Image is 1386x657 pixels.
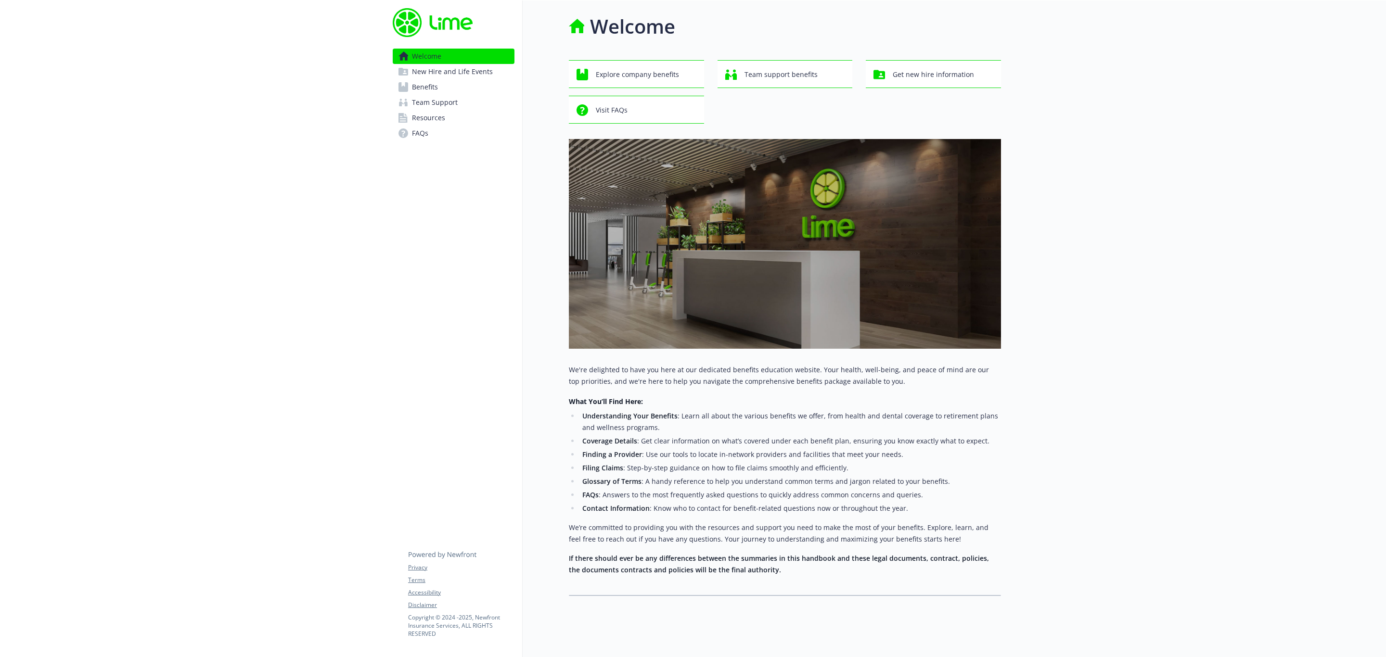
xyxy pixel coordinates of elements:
span: Resources [412,110,445,126]
p: We're delighted to have you here at our dedicated benefits education website. Your health, well-b... [569,364,1001,387]
span: Visit FAQs [596,101,628,119]
a: Resources [393,110,514,126]
p: Copyright © 2024 - 2025 , Newfront Insurance Services, ALL RIGHTS RESERVED [408,613,514,638]
li: : Learn all about the various benefits we offer, from health and dental coverage to retirement pl... [579,410,1001,433]
span: Get new hire information [893,65,974,84]
strong: If there should ever be any differences between the summaries in this handbook and these legal do... [569,554,989,574]
span: New Hire and Life Events [412,64,493,79]
a: Disclaimer [408,601,514,609]
strong: Understanding Your Benefits [582,411,678,420]
button: Team support benefits [718,60,853,88]
span: Team support benefits [744,65,818,84]
p: We’re committed to providing you with the resources and support you need to make the most of your... [569,522,1001,545]
a: Privacy [408,563,514,572]
span: Welcome [412,49,441,64]
button: Visit FAQs [569,96,704,124]
strong: Finding a Provider [582,450,642,459]
button: Get new hire information [866,60,1001,88]
a: Terms [408,576,514,584]
a: Benefits [393,79,514,95]
strong: Glossary of Terms [582,477,642,486]
li: : Get clear information on what’s covered under each benefit plan, ensuring you know exactly what... [579,435,1001,447]
a: Welcome [393,49,514,64]
button: Explore company benefits [569,60,704,88]
a: FAQs [393,126,514,141]
li: : Step-by-step guidance on how to file claims smoothly and efficiently. [579,462,1001,474]
a: Accessibility [408,588,514,597]
span: FAQs [412,126,428,141]
strong: Contact Information [582,504,650,513]
span: Benefits [412,79,438,95]
a: Team Support [393,95,514,110]
a: New Hire and Life Events [393,64,514,79]
li: : Use our tools to locate in-network providers and facilities that meet your needs. [579,449,1001,460]
span: Team Support [412,95,458,110]
strong: Coverage Details [582,436,637,445]
span: Explore company benefits [596,65,679,84]
strong: FAQs [582,490,599,499]
img: overview page banner [569,139,1001,349]
strong: What You’ll Find Here: [569,397,643,406]
strong: Filing Claims [582,463,623,472]
h1: Welcome [590,12,675,41]
li: : A handy reference to help you understand common terms and jargon related to your benefits. [579,476,1001,487]
li: : Know who to contact for benefit-related questions now or throughout the year. [579,503,1001,514]
li: : Answers to the most frequently asked questions to quickly address common concerns and queries. [579,489,1001,501]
